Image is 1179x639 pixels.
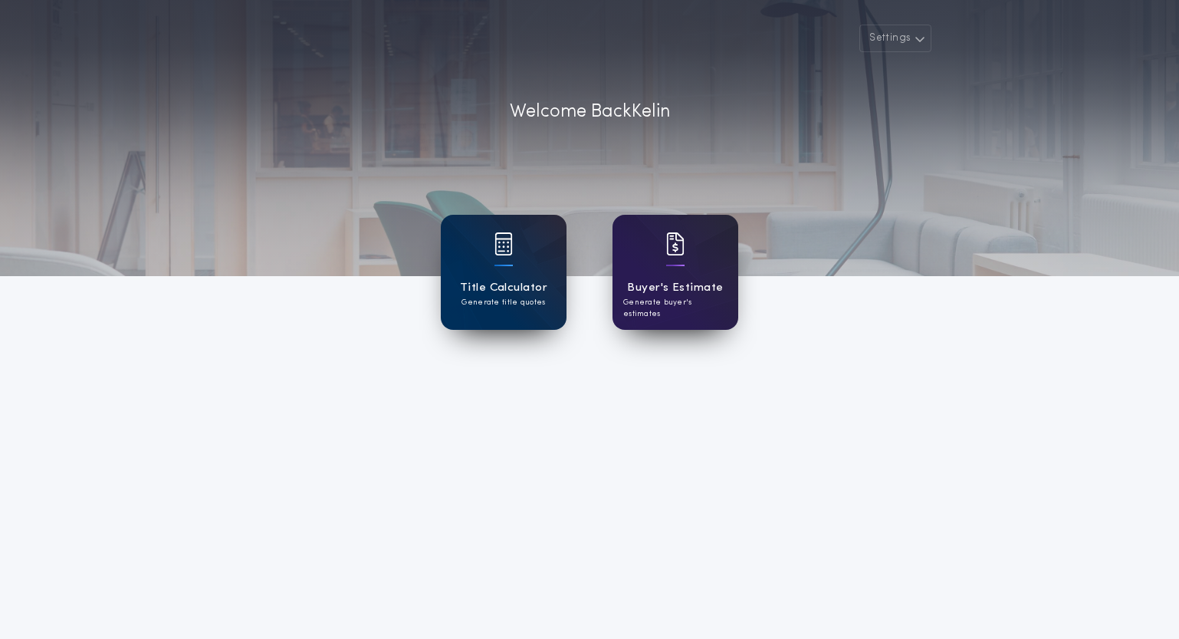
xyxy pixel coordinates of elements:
[623,297,727,320] p: Generate buyer's estimates
[859,25,931,52] button: Settings
[510,98,670,126] p: Welcome Back Kelin
[460,279,547,297] h1: Title Calculator
[666,232,685,255] img: card icon
[441,215,567,330] a: card iconTitle CalculatorGenerate title quotes
[627,279,723,297] h1: Buyer's Estimate
[612,215,738,330] a: card iconBuyer's EstimateGenerate buyer's estimates
[461,297,545,308] p: Generate title quotes
[494,232,513,255] img: card icon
